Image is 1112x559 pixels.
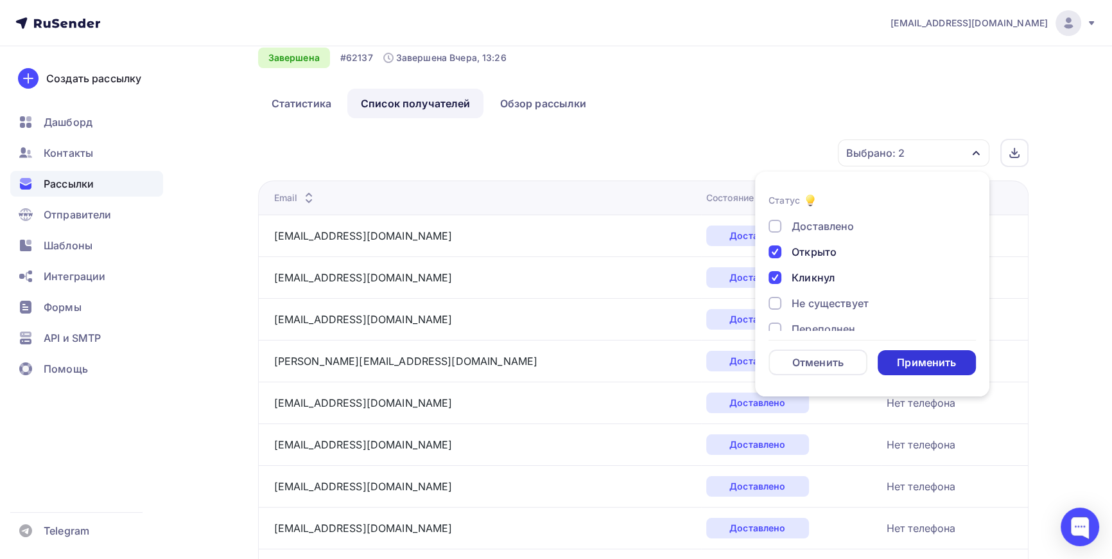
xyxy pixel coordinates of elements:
div: Выбрано: 2 [846,145,905,161]
span: Telegram [44,523,89,538]
a: Дашборд [10,109,163,135]
a: [EMAIL_ADDRESS][DOMAIN_NAME] [274,271,453,284]
a: Отправители [10,202,163,227]
a: [EMAIL_ADDRESS][DOMAIN_NAME] [274,480,453,493]
a: Список получателей [347,89,484,118]
div: Применить [897,355,956,370]
div: Доставлено [706,476,809,497]
div: Нет телефона [887,395,956,411]
div: Нет телефона [887,437,956,452]
div: Доставлено [706,351,809,371]
a: [EMAIL_ADDRESS][DOMAIN_NAME] [274,438,453,451]
a: [EMAIL_ADDRESS][DOMAIN_NAME] [274,313,453,326]
div: Доставлено [706,393,809,413]
span: Дашборд [44,114,92,130]
div: Доставлено [706,267,809,288]
div: Состояние [706,191,773,204]
div: Email [274,191,317,204]
ul: Выбрано: 2 [755,172,989,396]
span: Контакты [44,145,93,161]
div: Статус [769,194,800,207]
a: [EMAIL_ADDRESS][DOMAIN_NAME] [274,396,453,409]
div: Завершена [258,48,330,68]
span: Формы [44,299,82,315]
div: Доставлено [706,226,809,246]
div: Создать рассылку [46,71,141,86]
div: Кликнул [792,270,835,285]
span: [EMAIL_ADDRESS][DOMAIN_NAME] [890,17,1048,30]
div: Не существует [792,296,869,311]
a: Обзор рассылки [486,89,600,118]
button: Выбрано: 2 [837,139,990,167]
a: Рассылки [10,171,163,197]
div: Завершена Вчера, 13:26 [383,51,507,64]
a: Контакты [10,140,163,166]
div: Доставлено [792,218,854,234]
a: [EMAIL_ADDRESS][DOMAIN_NAME] [274,229,453,242]
div: #62137 [340,51,373,64]
span: Отправители [44,207,112,222]
a: [EMAIL_ADDRESS][DOMAIN_NAME] [890,10,1097,36]
div: Нет телефона [887,520,956,536]
span: API и SMTP [44,330,101,346]
div: Отменить [792,355,844,370]
a: [EMAIL_ADDRESS][DOMAIN_NAME] [274,522,453,535]
div: Доставлено [706,434,809,455]
a: [PERSON_NAME][EMAIL_ADDRESS][DOMAIN_NAME] [274,355,538,368]
span: Шаблоны [44,238,92,253]
div: Переполнен [792,321,855,337]
div: Доставлено [706,518,809,538]
span: Рассылки [44,176,94,191]
a: Статистика [258,89,345,118]
span: Помощь [44,361,88,377]
div: Доставлено [706,309,809,330]
a: Формы [10,294,163,320]
span: Интеграции [44,269,105,284]
div: Нет телефона [887,479,956,494]
div: Открыто [792,244,837,260]
a: Шаблоны [10,233,163,258]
